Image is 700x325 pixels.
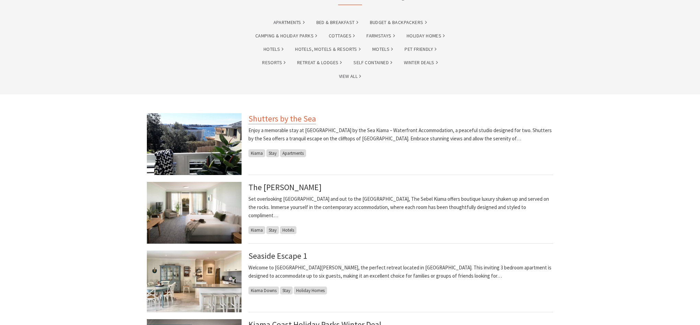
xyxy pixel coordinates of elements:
a: Bed & Breakfast [316,19,358,26]
a: Camping & Holiday Parks [255,32,317,40]
a: Cottages [329,32,355,40]
a: Hotels, Motels & Resorts [295,45,361,53]
a: Farmstays [366,32,395,40]
p: Enjoy a memorable stay at [GEOGRAPHIC_DATA] by the Sea Kiama – Waterfront Accommodation, a peacef... [248,126,553,143]
a: Shutters by the Sea [248,113,316,124]
p: Set overlooking [GEOGRAPHIC_DATA] and out to the [GEOGRAPHIC_DATA], The Sebel Kiama offers boutiq... [248,195,553,220]
span: Kiama [248,149,265,157]
a: View All [339,72,361,80]
a: The [PERSON_NAME] [248,182,322,193]
span: Apartments [280,149,306,157]
a: Motels [372,45,393,53]
img: Sparkling sea views from the deck to the light house at Shutters by the Sea [147,113,242,175]
span: Stay [266,226,279,234]
span: Stay [266,149,279,157]
a: Winter Deals [404,59,438,67]
span: Hotels [280,226,296,234]
span: Kiama [248,226,265,234]
span: Stay [280,287,293,294]
a: Seaside Escape 1 [248,251,307,261]
a: Self Contained [353,59,392,67]
a: Hotels [264,45,283,53]
a: Retreat & Lodges [297,59,342,67]
span: Kiama Downs [248,287,279,294]
a: Holiday Homes [407,32,445,40]
a: Resorts [262,59,285,67]
p: Welcome to [GEOGRAPHIC_DATA][PERSON_NAME], the perfect retreat located in [GEOGRAPHIC_DATA]. This... [248,264,553,280]
a: Pet Friendly [405,45,436,53]
a: Budget & backpackers [370,19,427,26]
img: Deluxe Balcony Room [147,182,242,244]
a: Apartments [273,19,305,26]
span: Holiday Homes [294,287,327,294]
